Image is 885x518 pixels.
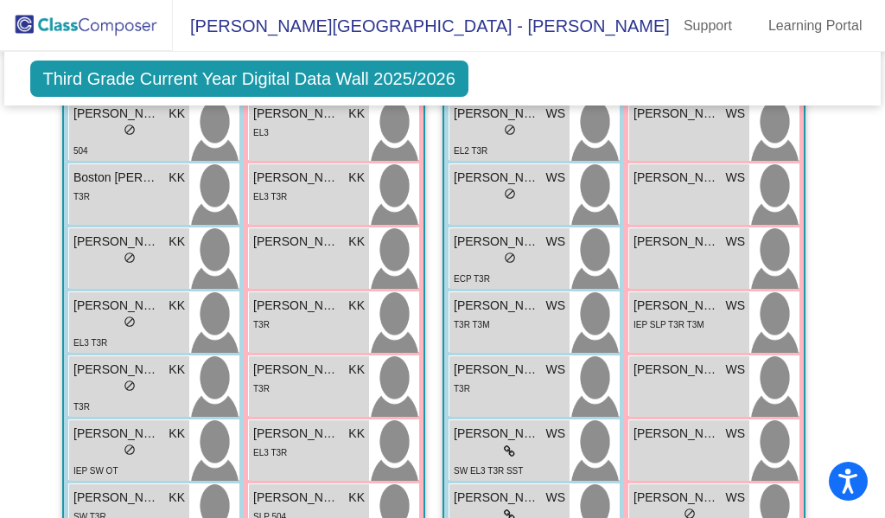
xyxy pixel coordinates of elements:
[454,320,490,329] span: T3R T3M
[725,489,745,507] span: WS
[504,124,516,136] span: do_not_disturb_alt
[73,105,160,123] span: [PERSON_NAME]
[253,169,340,187] span: [PERSON_NAME]
[545,105,565,123] span: WS
[454,489,540,507] span: [PERSON_NAME]
[634,425,720,443] span: [PERSON_NAME]
[73,192,90,201] span: T3R
[634,297,720,315] span: [PERSON_NAME]
[169,361,185,379] span: KK
[169,489,185,507] span: KK
[348,425,365,443] span: KK
[73,361,160,379] span: [PERSON_NAME]
[545,425,565,443] span: WS
[634,169,720,187] span: [PERSON_NAME]
[348,489,365,507] span: KK
[545,489,565,507] span: WS
[454,425,540,443] span: [PERSON_NAME]
[545,169,565,187] span: WS
[73,146,88,156] span: 504
[30,61,468,97] span: Third Grade Current Year Digital Data Wall 2025/2026
[454,384,470,393] span: T3R
[725,233,745,251] span: WS
[348,297,365,315] span: KK
[124,252,136,264] span: do_not_disturb_alt
[73,489,160,507] span: [PERSON_NAME]
[504,188,516,200] span: do_not_disturb_alt
[169,297,185,315] span: KK
[124,444,136,456] span: do_not_disturb_alt
[253,384,270,393] span: T3R
[253,320,270,329] span: T3R
[454,361,540,379] span: [PERSON_NAME] [PERSON_NAME]
[725,297,745,315] span: WS
[253,425,340,443] span: [PERSON_NAME]
[253,105,340,123] span: [PERSON_NAME] [PERSON_NAME]
[454,146,487,156] span: EL2 T3R
[454,169,540,187] span: [PERSON_NAME]
[634,361,720,379] span: [PERSON_NAME]
[169,425,185,443] span: KK
[634,105,720,123] span: [PERSON_NAME]
[454,233,540,251] span: [PERSON_NAME]
[454,297,540,315] span: [PERSON_NAME]
[124,316,136,328] span: do_not_disturb_alt
[454,105,540,123] span: [PERSON_NAME]
[634,233,720,251] span: [PERSON_NAME]
[253,297,340,315] span: [PERSON_NAME]
[670,12,746,40] a: Support
[253,128,269,137] span: EL3
[169,105,185,123] span: KK
[253,233,340,251] span: [PERSON_NAME]
[253,448,287,457] span: EL3 T3R
[454,274,490,284] span: ECP T3R
[73,466,118,476] span: IEP SW OT
[725,425,745,443] span: WS
[73,169,160,187] span: Boston [PERSON_NAME]
[73,338,107,348] span: EL3 T3R
[73,425,160,443] span: [PERSON_NAME]
[545,233,565,251] span: WS
[124,124,136,136] span: do_not_disturb_alt
[348,169,365,187] span: KK
[73,297,160,315] span: [PERSON_NAME]
[634,320,704,329] span: IEP SLP T3R T3M
[173,12,670,40] span: [PERSON_NAME][GEOGRAPHIC_DATA] - [PERSON_NAME]
[634,489,720,507] span: [PERSON_NAME]
[348,361,365,379] span: KK
[253,361,340,379] span: [PERSON_NAME]
[73,233,160,251] span: [PERSON_NAME]
[169,169,185,187] span: KK
[454,466,523,476] span: SW EL3 T3R SST
[169,233,185,251] span: KK
[253,192,287,201] span: EL3 T3R
[725,105,745,123] span: WS
[754,12,876,40] a: Learning Portal
[73,402,90,412] span: T3R
[504,252,516,264] span: do_not_disturb_alt
[725,361,745,379] span: WS
[545,361,565,379] span: WS
[253,489,340,507] span: [PERSON_NAME]
[348,105,365,123] span: KK
[348,233,365,251] span: KK
[124,380,136,392] span: do_not_disturb_alt
[725,169,745,187] span: WS
[545,297,565,315] span: WS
